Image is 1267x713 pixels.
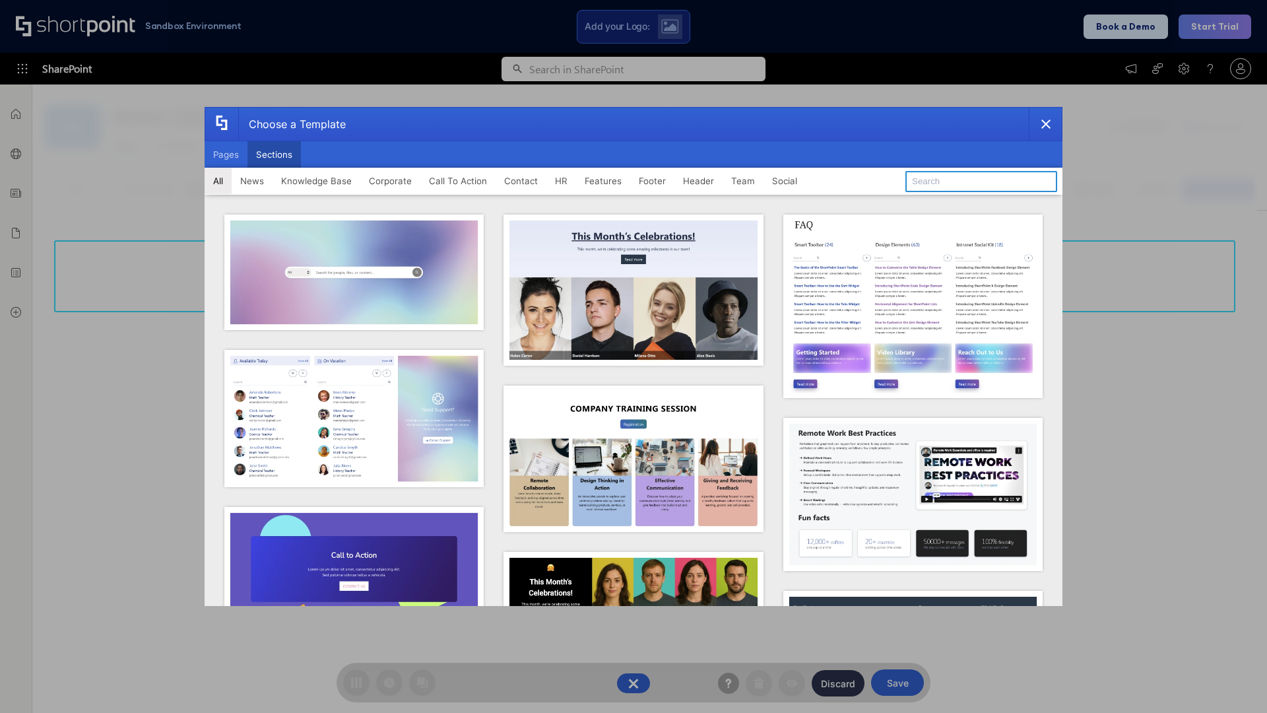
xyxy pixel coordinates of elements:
[496,168,546,194] button: Contact
[576,168,630,194] button: Features
[247,141,301,168] button: Sections
[205,168,232,194] button: All
[546,168,576,194] button: HR
[238,108,346,141] div: Choose a Template
[763,168,806,194] button: Social
[420,168,496,194] button: Call To Action
[630,168,674,194] button: Footer
[1201,650,1267,713] iframe: Chat Widget
[232,168,273,194] button: News
[273,168,360,194] button: Knowledge Base
[205,107,1062,606] div: template selector
[905,171,1057,192] input: Search
[674,168,723,194] button: Header
[723,168,763,194] button: Team
[205,141,247,168] button: Pages
[360,168,420,194] button: Corporate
